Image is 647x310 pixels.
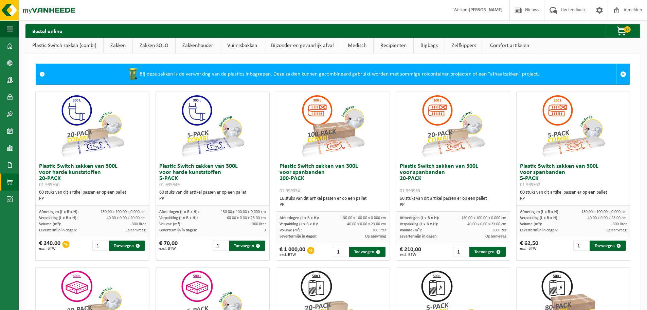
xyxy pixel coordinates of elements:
span: Volume (m³): [39,222,61,226]
span: excl. BTW [400,253,421,257]
button: Toevoegen [229,241,265,251]
span: Volume (m³): [400,228,422,232]
span: 40.00 x 0.00 x 23.00 cm [588,216,627,220]
span: Volume (m³): [280,228,302,232]
span: 60.00 x 0.00 x 23.00 cm [227,216,266,220]
span: 130.00 x 100.00 x 0.000 cm [581,210,627,214]
span: Verpakking (L x B x H): [39,216,77,220]
img: 01-999949 [179,92,247,160]
h3: Plastic Switch zakken van 300L voor harde kunststoffen 20-PACK [39,163,146,188]
h3: Plastic Switch zakken van 300L voor spanbanden 20-PACK [400,163,506,194]
span: Op aanvraag [485,234,506,239]
div: PP [280,202,386,208]
div: Bij deze zakken is de verwerking van de plastics inbegrepen. Deze zakken kunnen gecombineerd gebr... [48,64,616,84]
span: 01-999950 [39,182,59,187]
span: 300 liter [613,222,627,226]
h3: Plastic Switch zakken van 300L voor harde kunststoffen 5-PACK [159,163,266,188]
input: 1 [333,247,348,257]
span: 130.00 x 100.00 x 0.000 cm [101,210,146,214]
a: Bigbags [414,38,445,53]
img: 01-999950 [58,92,126,160]
span: excl. BTW [520,247,538,251]
div: PP [400,202,506,208]
span: Levertermijn in dagen: [280,234,317,239]
span: Verpakking (L x B x H): [159,216,198,220]
div: 60 stuks van dit artikel passen er op een pallet [520,190,627,202]
div: PP [39,196,146,202]
div: 60 stuks van dit artikel passen er op een pallet [400,196,506,208]
h3: Plastic Switch zakken van 300L voor spanbanden 5-PACK [520,163,627,188]
a: Comfort artikelen [483,38,536,53]
a: Zakken [104,38,132,53]
img: 01-999953 [419,92,487,160]
span: Op aanvraag [365,234,386,239]
div: 60 stuks van dit artikel passen er op een pallet [39,190,146,202]
strong: [PERSON_NAME] [469,7,503,13]
span: 0 [624,26,631,33]
span: 130.00 x 100.00 x 0.000 cm [461,216,506,220]
span: 3 [264,228,266,232]
div: € 1 000,00 [280,247,305,257]
span: Volume (m³): [520,222,542,226]
span: 300 liter [252,222,266,226]
button: Toevoegen [109,241,145,251]
a: Sluit melding [616,64,630,84]
button: Toevoegen [590,241,626,251]
span: excl. BTW [39,247,60,251]
div: € 70,00 [159,241,178,251]
span: Levertermijn in dagen: [400,234,437,239]
span: 40.00 x 0.00 x 20.00 cm [107,216,146,220]
span: Verpakking (L x B x H): [280,222,318,226]
div: € 210,00 [400,247,421,257]
div: 16 stuks van dit artikel passen er op een pallet [280,196,386,208]
img: WB-0240-HPE-GN-50.png [126,67,140,81]
input: 1 [453,247,469,257]
a: Recipiënten [374,38,413,53]
span: 300 liter [492,228,506,232]
span: Op aanvraag [606,228,627,232]
div: PP [520,196,627,202]
img: 01-999952 [539,92,607,160]
a: Zelfkippers [445,38,483,53]
button: 0 [606,24,640,38]
div: PP [159,196,266,202]
span: Afmetingen (L x B x H): [159,210,199,214]
button: Toevoegen [349,247,385,257]
input: 1 [213,241,228,251]
span: Levertermijn in dagen: [159,228,197,232]
h3: Plastic Switch zakken van 300L voor spanbanden 100-PACK [280,163,386,194]
span: Afmetingen (L x B x H): [520,210,559,214]
span: 130.00 x 100.00 x 0.000 cm [221,210,266,214]
span: 300 liter [372,228,386,232]
span: excl. BTW [280,253,305,257]
span: 01-999949 [159,182,180,187]
a: Plastic Switch zakken (combi) [25,38,103,53]
div: € 62,50 [520,241,538,251]
input: 1 [92,241,108,251]
a: Zakken SOLO [133,38,175,53]
button: Toevoegen [469,247,506,257]
span: Afmetingen (L x B x H): [400,216,439,220]
span: Op aanvraag [125,228,146,232]
span: excl. BTW [159,247,178,251]
a: Bijzonder en gevaarlijk afval [264,38,341,53]
span: 01-999954 [280,189,300,194]
span: Afmetingen (L x B x H): [39,210,78,214]
span: 01-999952 [520,182,540,187]
span: Volume (m³): [159,222,181,226]
a: Zakkenhouder [176,38,220,53]
h2: Bestel online [25,24,69,37]
span: 40.00 x 0.00 x 23.00 cm [347,222,386,226]
a: Vuilnisbakken [220,38,264,53]
img: 01-999954 [299,92,367,160]
div: € 240,00 [39,241,60,251]
span: 01-999953 [400,189,420,194]
input: 1 [573,241,589,251]
span: Levertermijn in dagen: [520,228,558,232]
span: Verpakking (L x B x H): [400,222,438,226]
span: 130.00 x 100.00 x 0.000 cm [341,216,386,220]
span: Levertermijn in dagen: [39,228,77,232]
span: Afmetingen (L x B x H): [280,216,319,220]
div: 60 stuks van dit artikel passen er op een pallet [159,190,266,202]
span: 300 liter [132,222,146,226]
